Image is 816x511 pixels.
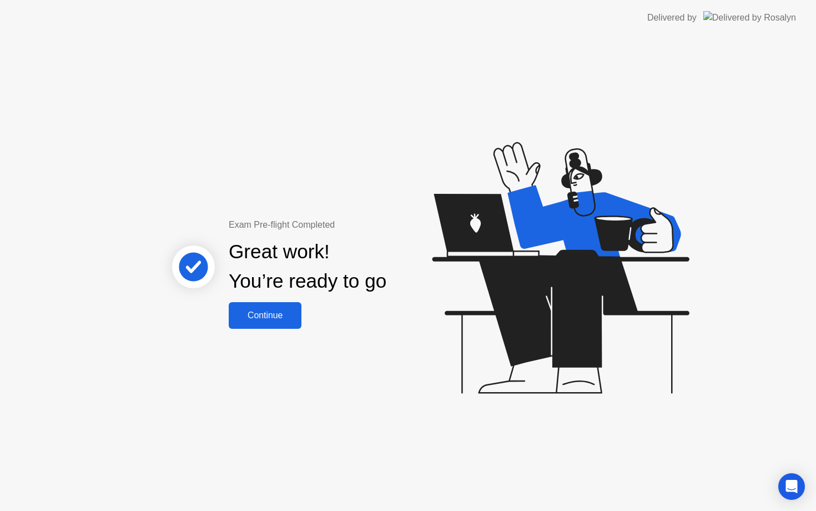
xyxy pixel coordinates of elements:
[647,11,697,24] div: Delivered by
[229,302,301,329] button: Continue
[232,310,298,320] div: Continue
[229,218,458,232] div: Exam Pre-flight Completed
[703,11,796,24] img: Delivered by Rosalyn
[229,237,386,296] div: Great work! You’re ready to go
[778,473,805,500] div: Open Intercom Messenger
